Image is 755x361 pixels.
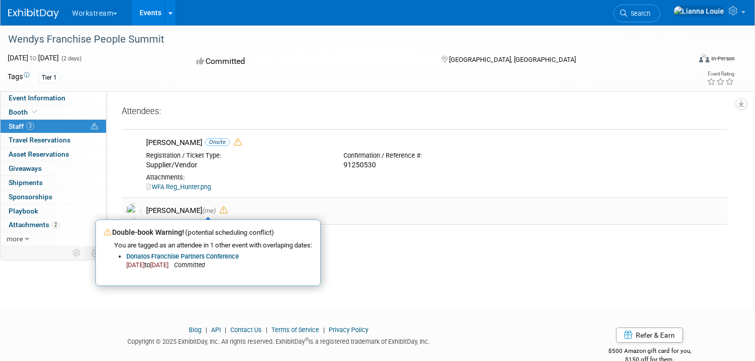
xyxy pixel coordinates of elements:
div: [PERSON_NAME] [146,233,723,242]
span: [DATE] [DATE] [8,54,59,62]
div: Booth Staff [146,245,723,253]
div: 91250530 [344,161,526,170]
a: API [211,326,221,334]
span: | [222,326,229,334]
a: Travel Reservations [1,133,106,147]
div: Copyright © 2025 ExhibitDay, Inc. All rights reserved. ExhibitDay is a registered trademark of Ex... [8,335,549,346]
span: [DATE] [DATE] [126,261,168,269]
div: Attachments: [146,173,723,182]
div: Event Rating [707,71,734,77]
span: Shipments [9,178,43,187]
span: Event Information [9,94,65,102]
div: You are tagged as an attendee in 1 other event with overlaping dates: [114,241,312,250]
div: Wendys Franchise People Summit [5,30,673,49]
a: Staff3 [1,120,106,133]
a: Contact Us [230,326,262,334]
span: | [321,326,327,334]
a: Giveaways [1,162,106,175]
div: Confirmation / Reference #: [344,152,526,160]
span: Playbook [9,207,38,215]
span: to [28,54,38,62]
div: Supplier/Vendor [146,161,328,170]
td: Personalize Event Tab Strip [68,246,86,260]
i: Double-book Warning! [220,206,227,214]
a: Donatos Franchise Partners Conference [126,252,239,260]
img: Format-Inperson.png [699,54,709,62]
span: [GEOGRAPHIC_DATA], [GEOGRAPHIC_DATA] [449,56,576,63]
div: Tier 1 [39,73,60,83]
a: Terms of Service [271,326,319,334]
span: Booth [9,108,40,116]
div: [PERSON_NAME] [146,138,723,148]
span: (2 days) [60,55,82,62]
td: Tags [8,71,29,83]
a: Playbook [1,204,106,218]
a: Search [613,5,660,22]
span: 2 [52,221,59,229]
a: Privacy Policy [329,326,368,334]
span: Giveaways [9,164,42,172]
div: Event Format [626,53,735,68]
div: Committed [193,53,426,70]
span: (potential scheduling conflict) [185,229,274,236]
div: Attendees: [122,105,727,119]
div: Registration / Ticket Type: [146,152,328,160]
a: Asset Reservations [1,148,106,161]
div: [PERSON_NAME] [146,206,723,215]
td: Toggle Event Tabs [86,246,107,260]
span: Sponsorships [9,193,52,201]
img: Lianna Louie [673,6,725,17]
span: more [7,235,23,243]
a: Attachments2 [1,218,106,232]
span: Staff [9,122,34,130]
i: Booth reservation complete [32,109,38,115]
i: Double-book Warning! [234,138,242,146]
div: In-Person [711,55,735,62]
div: Double-book Warning! [104,228,312,237]
a: Refer & Earn [616,328,683,343]
img: ExhibitDay [8,9,59,19]
span: | [203,326,210,334]
a: more [1,232,106,246]
span: 3 [26,122,34,130]
a: Event Information [1,91,106,105]
span: Search [627,10,650,17]
span: (me) [202,207,216,214]
span: Asset Reservations [9,150,69,158]
span: Onsite [205,138,230,146]
a: Booth [1,105,106,119]
a: WFA Reg_Hunter.png [146,183,211,191]
span: Committed [174,261,205,269]
a: Shipments [1,176,106,190]
span: Travel Reservations [9,136,71,144]
span: | [263,326,270,334]
sup: ® [305,337,308,342]
a: Blog [189,326,201,334]
span: Attachments [9,221,59,229]
span: Potential Scheduling Conflict -- at least one attendee is tagged in another overlapping event. [91,122,98,131]
a: Sponsorships [1,190,106,204]
span: to [145,261,150,269]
